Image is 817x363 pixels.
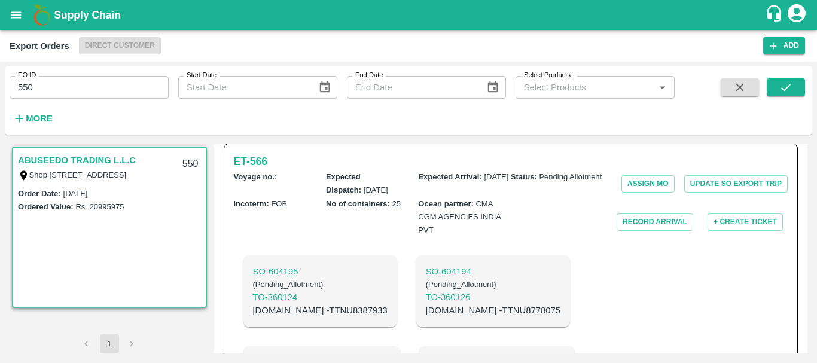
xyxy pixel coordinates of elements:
label: Ordered Value: [18,202,73,211]
button: Update SO Export Trip [684,175,788,193]
label: Start Date [187,71,217,80]
button: Open [654,80,670,95]
a: TO-360126 [426,291,560,304]
button: page 1 [100,334,119,353]
input: Start Date [178,76,309,99]
span: FOB [271,199,287,208]
p: [DOMAIN_NAME] - TTNU8387933 [253,304,388,317]
label: EO ID [18,71,36,80]
b: No of containers : [326,199,390,208]
a: TO-360124 [253,291,388,304]
label: Shop [STREET_ADDRESS] [29,170,127,179]
button: Record Arrival [617,213,693,231]
b: Expected Arrival : [418,172,481,181]
button: Choose date [481,76,504,99]
b: Voyage no. : [234,172,278,181]
p: SO- 604194 [426,265,560,278]
h6: ET- 566 [234,153,267,170]
div: customer-support [765,4,786,26]
a: ABUSEEDO TRADING L.L.C [18,152,136,168]
input: End Date [347,76,477,99]
h6: ( Pending_Allotment ) [253,279,388,291]
div: 550 [175,150,206,178]
a: SO-604195 [253,265,388,278]
b: Expected Dispatch : [326,172,361,194]
span: [DATE] [364,185,388,194]
a: ET-566 [234,153,267,170]
strong: More [26,114,53,123]
button: open drawer [2,1,30,29]
span: CMA CGM AGENCIES INDIA PVT [418,199,501,235]
label: [DATE] [63,189,88,198]
a: Supply Chain [54,7,765,23]
b: Status : [511,172,537,181]
span: 25 [392,199,400,208]
button: More [10,108,56,129]
input: Select Products [519,80,651,95]
button: Choose date [313,76,336,99]
label: Rs. 20995975 [75,202,124,211]
p: TO- 360126 [426,291,560,304]
b: Incoterm : [234,199,269,208]
p: TO- 360124 [253,291,388,304]
label: Order Date : [18,189,61,198]
img: logo [30,3,54,27]
button: Assign MO [621,175,675,193]
div: account of current user [786,2,807,28]
a: SO-604194 [426,265,560,278]
button: + Create Ticket [708,213,783,231]
p: [DOMAIN_NAME] - TTNU8778075 [426,304,560,317]
label: End Date [355,71,383,80]
span: Pending Allotment [539,172,602,181]
nav: pagination navigation [75,334,144,353]
button: Add [763,37,805,54]
b: Supply Chain [54,9,121,21]
b: Ocean partner : [418,199,474,208]
div: Export Orders [10,38,69,54]
h6: ( Pending_Allotment ) [426,279,560,291]
label: Select Products [524,71,571,80]
input: Enter EO ID [10,76,169,99]
span: [DATE] [484,172,508,181]
p: SO- 604195 [253,265,388,278]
